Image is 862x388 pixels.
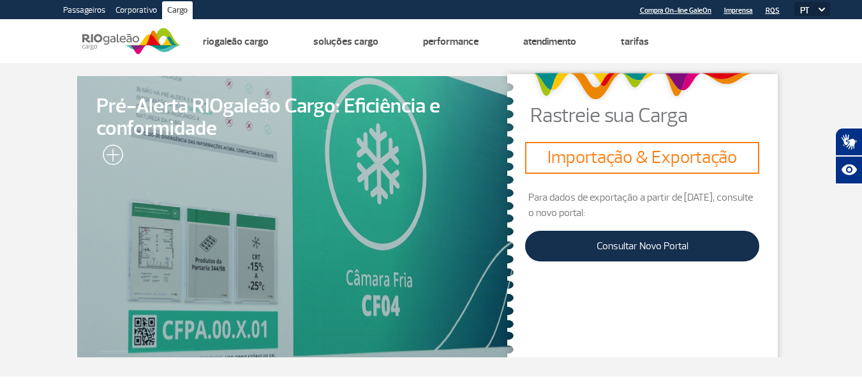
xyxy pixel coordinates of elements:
p: Rastreie sua Carga [530,105,785,126]
div: Plugin de acessibilidade da Hand Talk. [835,128,862,184]
a: Atendimento [523,35,576,48]
a: Consultar Novo Portal [525,231,759,261]
a: Imprensa [724,6,753,15]
a: Pré-Alerta RIOgaleão Cargo: Eficiência e conformidade [77,76,514,357]
a: Cargo [162,1,193,22]
span: Pré-Alerta RIOgaleão Cargo: Eficiência e conformidade [96,95,494,140]
a: Corporativo [110,1,162,22]
img: leia-mais [96,144,123,170]
a: Compra On-line GaleOn [640,6,711,15]
button: Abrir recursos assistivos. [835,156,862,184]
a: Riogaleão Cargo [203,35,269,48]
a: Tarifas [621,35,649,48]
h3: Importação & Exportação [530,147,754,169]
img: grafismo [529,66,755,105]
button: Abrir tradutor de língua de sinais. [835,128,862,156]
a: Soluções Cargo [313,35,378,48]
a: Passageiros [58,1,110,22]
a: RQS [766,6,780,15]
p: Para dados de exportação a partir de [DATE], consulte o novo portal: [525,190,759,221]
a: Performance [423,35,479,48]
